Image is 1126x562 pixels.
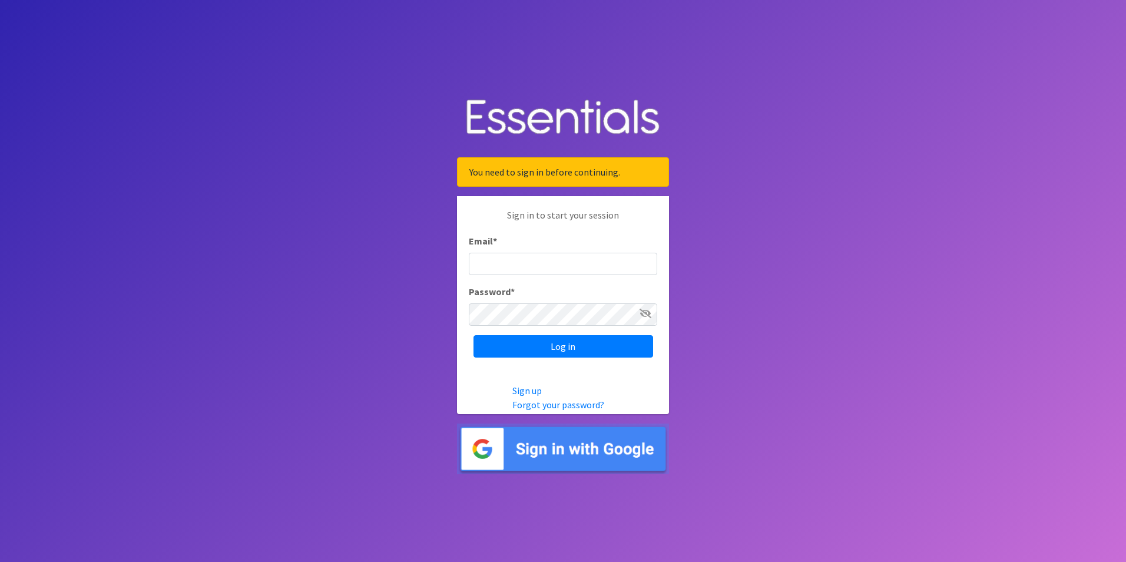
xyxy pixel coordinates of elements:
[512,385,542,396] a: Sign up
[469,285,515,299] label: Password
[457,424,669,475] img: Sign in with Google
[493,235,497,247] abbr: required
[469,234,497,248] label: Email
[457,88,669,148] img: Human Essentials
[512,399,604,411] a: Forgot your password?
[511,286,515,297] abbr: required
[473,335,653,358] input: Log in
[469,208,657,234] p: Sign in to start your session
[457,157,669,187] div: You need to sign in before continuing.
